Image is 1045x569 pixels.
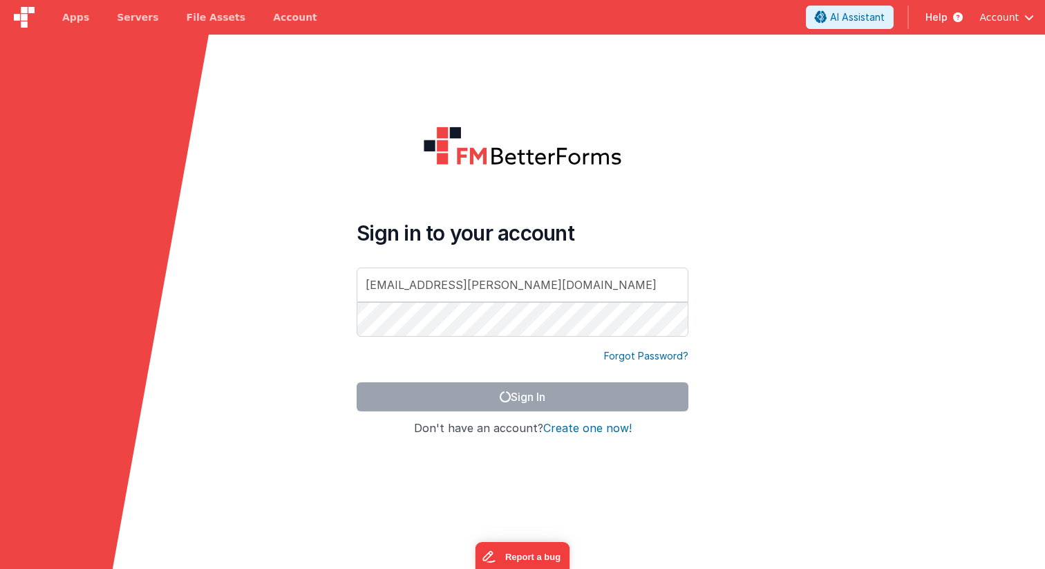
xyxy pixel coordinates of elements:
[979,10,1034,24] button: Account
[925,10,948,24] span: Help
[117,10,158,24] span: Servers
[357,382,688,411] button: Sign In
[357,422,688,435] h4: Don't have an account?
[604,349,688,363] a: Forgot Password?
[187,10,246,24] span: File Assets
[543,422,632,435] button: Create one now!
[357,268,688,302] input: Email Address
[806,6,894,29] button: AI Assistant
[830,10,885,24] span: AI Assistant
[979,10,1019,24] span: Account
[62,10,89,24] span: Apps
[357,221,688,245] h4: Sign in to your account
